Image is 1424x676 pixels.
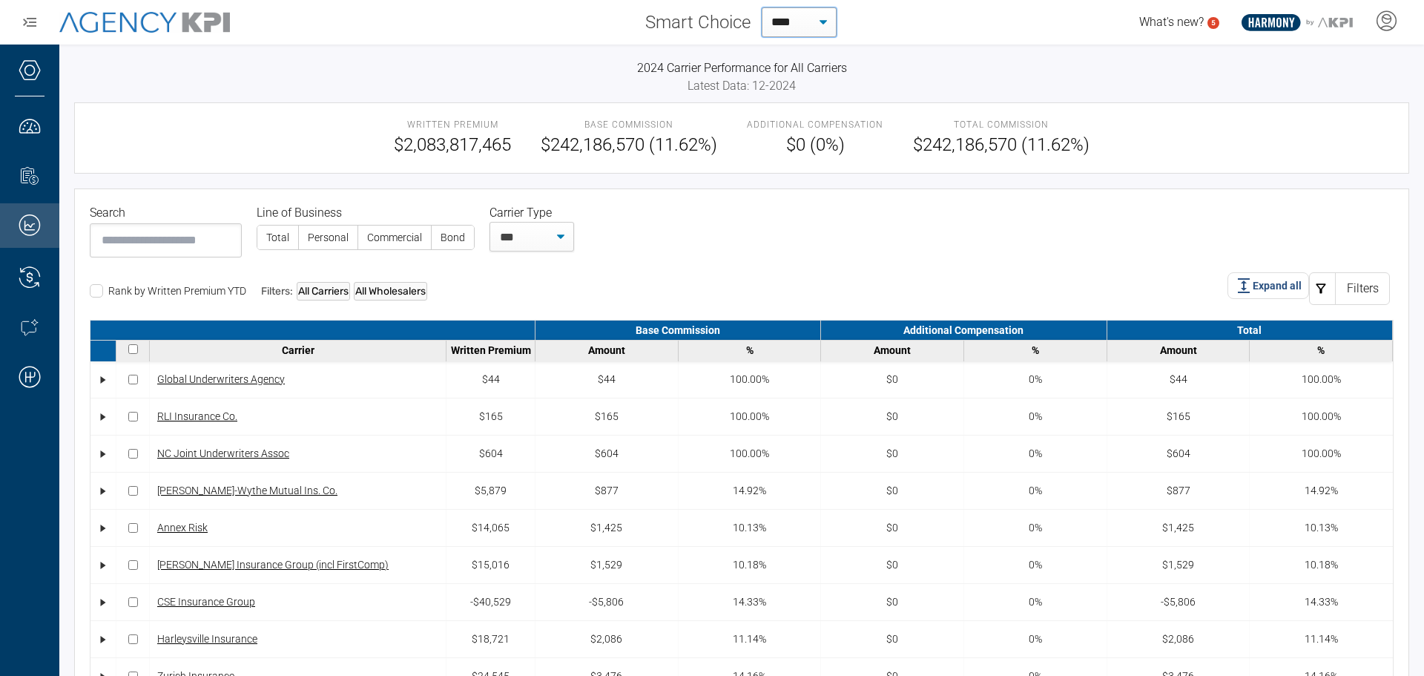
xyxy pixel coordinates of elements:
label: Search [90,204,131,222]
div: 10.18% [733,557,766,573]
div: 11.14% [733,631,766,647]
a: CSE Insurance Group [157,594,255,610]
div: Amount [825,344,960,356]
div: $0 [886,594,898,610]
div: 11.14% [1305,631,1338,647]
div: All Carriers [297,282,350,301]
span: $0 (0%) [747,131,883,158]
text: 5 [1211,19,1216,27]
div: 0% [1029,520,1042,536]
div: 100.00% [1302,446,1341,462]
div: $1,425 [590,520,622,536]
a: 5 [1207,17,1219,29]
span: Expand all [1253,278,1302,294]
div: -$5,806 [1161,594,1196,610]
a: RLI Insurance Co. [157,409,237,424]
legend: Line of Business [257,204,475,222]
div: $0 [886,409,898,424]
div: 100.00% [1302,409,1341,424]
span: Smart Choice [645,9,751,36]
div: $604 [595,446,619,462]
div: 10.18% [1305,557,1338,573]
div: $604 [479,446,503,462]
div: $1,425 [1162,520,1194,536]
img: AgencyKPI [59,12,230,33]
div: • [98,441,109,467]
div: • [98,515,109,541]
label: Carrier Type [489,204,558,222]
span: Written Premium [394,118,511,131]
div: Filters [1335,272,1390,305]
div: Additional Compensation [821,321,1107,340]
div: 100.00% [1302,372,1341,387]
div: $1,529 [1162,557,1194,573]
div: 0% [1029,409,1042,424]
div: $5,879 [475,483,507,499]
span: $242,186,570 (11.62%) [541,131,717,158]
a: Annex Risk [157,520,208,536]
div: -$5,806 [589,594,624,610]
span: Base Commission [541,118,717,131]
div: $44 [598,372,616,387]
button: Expand all [1227,272,1309,299]
div: 14.92% [733,483,766,499]
div: % [968,344,1103,356]
div: Base Commission [535,321,821,340]
label: Total [257,226,298,249]
div: $877 [595,483,619,499]
div: Written Premium [450,344,531,356]
span: What's new? [1139,15,1204,29]
span: Total Commission [913,118,1090,131]
div: Carrier [154,344,442,356]
div: Amount [539,344,674,356]
span: Additional Compensation [747,118,883,131]
div: Total [1107,321,1393,340]
div: $0 [886,446,898,462]
div: 0% [1029,594,1042,610]
div: Filters: [261,282,427,301]
a: [PERSON_NAME] Insurance Group (incl FirstComp) [157,557,389,573]
div: 10.13% [733,520,766,536]
label: Bond [432,226,474,249]
div: 14.92% [1305,483,1338,499]
span: Latest Data: 12-2024 [688,79,796,93]
label: Personal [299,226,357,249]
div: $0 [886,520,898,536]
div: 0% [1029,483,1042,499]
div: • [98,626,109,652]
div: • [98,478,109,504]
label: Commercial [358,226,431,249]
div: 0% [1029,631,1042,647]
div: • [98,589,109,615]
div: • [98,552,109,578]
div: All Wholesalers [354,282,427,301]
div: Amount [1111,344,1246,356]
div: 0% [1029,446,1042,462]
div: $0 [886,372,898,387]
span: $242,186,570 (11.62%) [913,131,1090,158]
h3: 2024 Carrier Performance for All Carriers [74,59,1409,77]
div: $165 [479,409,503,424]
div: $165 [595,409,619,424]
div: 14.33% [1305,594,1338,610]
span: $2,083,817,465 [394,131,511,158]
div: $0 [886,631,898,647]
div: 0% [1029,557,1042,573]
div: • [98,367,109,393]
label: Rank by Written Premium YTD [90,285,246,297]
div: $1,529 [590,557,622,573]
div: 100.00% [730,372,769,387]
div: 14.33% [733,594,766,610]
div: • [98,404,109,430]
div: % [1253,344,1388,356]
div: $15,016 [472,557,510,573]
div: $14,065 [472,520,510,536]
div: $0 [886,483,898,499]
div: $44 [482,372,500,387]
div: % [682,344,817,356]
a: [PERSON_NAME]-Wythe Mutual Ins. Co. [157,483,337,499]
div: 10.13% [1305,520,1338,536]
div: -$40,529 [470,594,511,610]
div: $604 [1167,446,1190,462]
div: 100.00% [730,409,769,424]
